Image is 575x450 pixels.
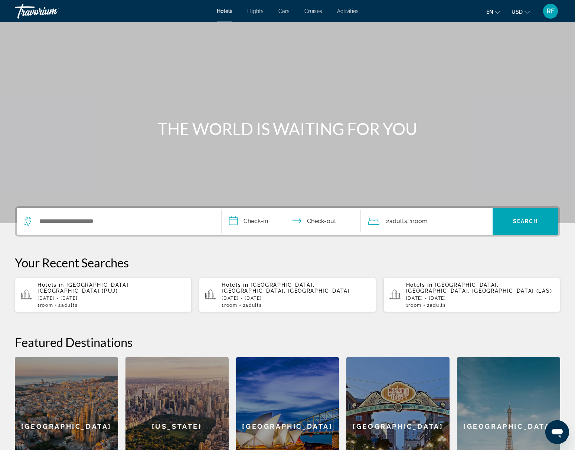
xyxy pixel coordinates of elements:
button: Hotels in [GEOGRAPHIC_DATA], [GEOGRAPHIC_DATA], [GEOGRAPHIC_DATA] (LAS)[DATE] - [DATE]1Room2Adults [383,277,560,312]
button: Check in and out dates [222,208,361,235]
button: Change language [486,6,500,17]
span: [GEOGRAPHIC_DATA], [GEOGRAPHIC_DATA], [GEOGRAPHIC_DATA] (LAS) [406,282,552,294]
span: Room [408,303,422,308]
a: Flights [247,8,264,14]
span: USD [512,9,523,15]
div: Search widget [17,208,558,235]
span: 2 [243,303,262,308]
button: Travelers: 2 adults, 0 children [361,208,493,235]
a: Hotels [217,8,232,14]
h1: THE WORLD IS WAITING FOR YOU [148,119,427,138]
span: en [486,9,493,15]
button: User Menu [541,3,560,19]
span: Adults [245,303,262,308]
span: 1 [37,303,53,308]
span: 2 [58,303,78,308]
a: Cars [278,8,290,14]
span: Room [40,303,53,308]
button: Hotels in [GEOGRAPHIC_DATA], [GEOGRAPHIC_DATA] (PUJ)[DATE] - [DATE]1Room2Adults [15,277,192,312]
span: Room [412,218,428,225]
iframe: Button to launch messaging window [545,420,569,444]
span: Room [224,303,238,308]
span: Hotels in [406,282,433,288]
span: [GEOGRAPHIC_DATA], [GEOGRAPHIC_DATA] (PUJ) [37,282,130,294]
span: Adults [61,303,78,308]
span: Search [513,218,538,224]
p: [DATE] - [DATE] [222,296,370,301]
span: 1 [222,303,237,308]
span: 2 [427,303,446,308]
p: [DATE] - [DATE] [406,296,554,301]
span: Adults [430,303,446,308]
span: Hotels in [222,282,248,288]
span: 2 [386,216,407,226]
span: RF [546,7,555,15]
p: [DATE] - [DATE] [37,296,186,301]
span: Adults [389,218,407,225]
a: Travorium [15,1,89,21]
a: Cruises [304,8,322,14]
span: Hotels in [37,282,64,288]
span: , 1 [407,216,428,226]
h2: Featured Destinations [15,335,560,350]
a: Activities [337,8,359,14]
button: Search [493,208,558,235]
button: Change currency [512,6,530,17]
button: Hotels in [GEOGRAPHIC_DATA], [GEOGRAPHIC_DATA], [GEOGRAPHIC_DATA][DATE] - [DATE]1Room2Adults [199,277,376,312]
span: [GEOGRAPHIC_DATA], [GEOGRAPHIC_DATA], [GEOGRAPHIC_DATA] [222,282,350,294]
p: Your Recent Searches [15,255,560,270]
span: 1 [406,303,422,308]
